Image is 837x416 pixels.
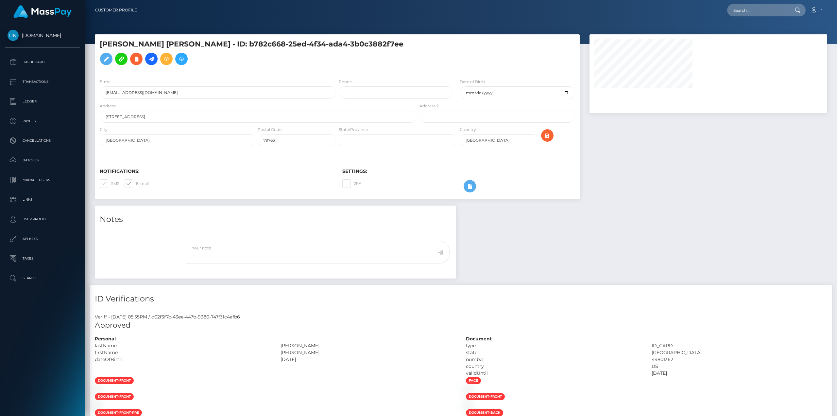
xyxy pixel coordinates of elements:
img: Unlockt.me [8,30,19,41]
div: [DATE] [647,370,832,377]
div: dateOfBirth [90,356,276,363]
img: MassPay Logo [13,5,72,18]
img: 790b899c-fbab-472b-a3a8-0ce002d2e83b [466,387,471,392]
strong: Document [466,336,492,342]
h6: Notifications: [100,169,333,174]
label: SMS [100,179,119,188]
label: E-mail [100,79,112,85]
label: State/Province [339,127,368,133]
a: Batches [5,152,80,169]
label: Country [460,127,476,133]
p: Links [8,195,77,205]
span: face [466,377,481,384]
a: Taxes [5,250,80,267]
label: Postal Code [258,127,282,133]
p: Batches [8,155,77,165]
input: Search... [727,4,789,16]
label: Address 2 [419,103,439,109]
a: User Profile [5,211,80,227]
div: [PERSON_NAME] [276,342,461,349]
a: Cancellations [5,133,80,149]
img: e4fcf14f-7b1b-4968-9720-8a7ed56ab3f3 [95,403,100,408]
a: Links [5,191,80,208]
div: country [461,363,647,370]
p: Transactions [8,77,77,87]
a: Customer Profile [95,3,137,17]
h6: Settings: [342,169,575,174]
span: document-front [466,393,505,400]
div: type [461,342,647,349]
a: Ledger [5,93,80,110]
a: Transactions [5,74,80,90]
div: 44801362 [647,356,832,363]
div: [GEOGRAPHIC_DATA] [647,349,832,356]
div: state [461,349,647,356]
div: firstName [90,349,276,356]
p: Search [8,273,77,283]
p: Cancellations [8,136,77,146]
p: API Keys [8,234,77,244]
div: validUntil [461,370,647,377]
a: Payees [5,113,80,129]
a: Initiate Payout [145,53,158,65]
h4: ID Verifications [95,293,827,305]
label: Phone [339,79,352,85]
div: [PERSON_NAME] [276,349,461,356]
a: Search [5,270,80,286]
span: document-front [95,393,134,400]
p: Manage Users [8,175,77,185]
a: Dashboard [5,54,80,70]
img: ce82fe19-ee2f-4edd-80cd-5ad858677dff [95,387,100,392]
div: [DATE] [276,356,461,363]
h5: Approved [95,320,827,331]
p: Taxes [8,254,77,263]
h4: Notes [100,214,451,225]
div: Veriff - [DATE] 05:55PM / d02f3f7c-43ee-447b-9380-747f31c4afb6 [90,314,832,320]
p: Dashboard [8,57,77,67]
span: [DOMAIN_NAME] [5,32,80,38]
a: Manage Users [5,172,80,188]
div: lastName [90,342,276,349]
a: API Keys [5,231,80,247]
div: US [647,363,832,370]
div: ID_CARD [647,342,832,349]
label: Address [100,103,116,109]
span: document-front [95,377,134,384]
p: User Profile [8,214,77,224]
label: City [100,127,108,133]
p: Payees [8,116,77,126]
div: number [461,356,647,363]
p: Ledger [8,97,77,106]
label: 2FA [342,179,362,188]
label: Date of Birth [460,79,485,85]
label: E-mail [125,179,149,188]
h5: [PERSON_NAME] [PERSON_NAME] - ID: b782c668-25ed-4f34-ada4-3b0c3882f7ee [100,39,413,68]
strong: Personal [95,336,116,342]
img: 7f2c55a9-e27c-43d1-aa3b-c809c2ccc033 [466,403,471,408]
